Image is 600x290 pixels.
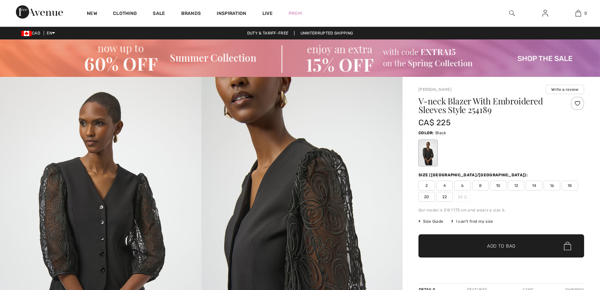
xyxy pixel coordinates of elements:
[464,195,467,199] img: ring-m.svg
[546,85,584,94] button: Write a review
[418,234,584,258] button: Add to Bag
[16,5,63,19] img: 1ère Avenue
[544,181,560,191] span: 16
[418,192,435,202] span: 20
[113,11,137,18] a: Clothing
[418,218,443,224] span: Size Guide
[418,172,529,178] div: Size ([GEOGRAPHIC_DATA]/[GEOGRAPHIC_DATA]):
[451,218,493,224] div: I can't find my size
[418,131,434,135] span: Color:
[289,10,302,17] a: Prom
[21,31,32,36] img: Canadian Dollar
[418,87,452,92] a: [PERSON_NAME]
[435,131,446,135] span: Black
[487,243,516,250] span: Add to Bag
[542,9,548,17] img: My Info
[508,181,524,191] span: 12
[436,181,453,191] span: 4
[509,9,515,17] img: search the website
[584,10,587,16] span: 0
[562,9,594,17] a: 0
[454,192,471,202] span: 24
[153,11,165,18] a: Sale
[87,11,97,18] a: New
[418,181,435,191] span: 2
[526,181,542,191] span: 14
[181,11,201,18] a: Brands
[47,31,55,35] span: EN
[418,118,451,127] span: CA$ 225
[562,181,578,191] span: 18
[472,181,489,191] span: 8
[436,192,453,202] span: 22
[418,97,557,114] h1: V-neck Blazer With Embroidered Sleeves Style 254189
[21,31,43,35] span: CAD
[418,207,584,213] div: Our model is 5'8"/173 cm and wears a size 6.
[217,11,246,18] span: Inspiration
[490,181,507,191] span: 10
[262,10,273,17] a: Live
[537,9,553,18] a: Sign In
[419,141,437,165] div: Black
[575,9,581,17] img: My Bag
[454,181,471,191] span: 6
